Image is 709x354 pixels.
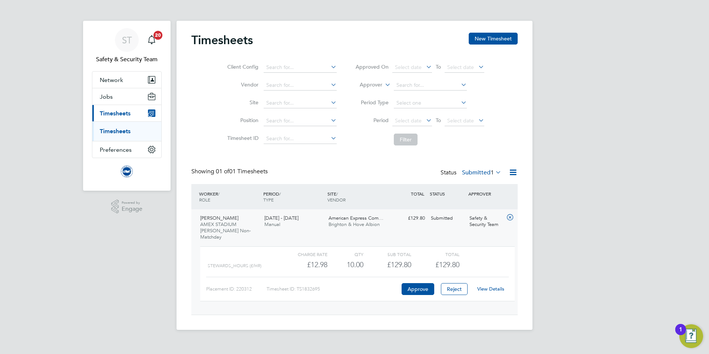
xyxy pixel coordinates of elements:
[92,105,161,121] button: Timesheets
[191,33,253,47] h2: Timesheets
[395,64,422,71] span: Select date
[394,134,418,145] button: Filter
[154,31,162,40] span: 20
[679,330,682,339] div: 1
[264,215,299,221] span: [DATE] - [DATE]
[363,259,411,271] div: £129.80
[355,99,389,106] label: Period Type
[327,197,346,203] span: VENDOR
[441,283,468,295] button: Reject
[225,81,258,88] label: Vendor
[329,221,380,227] span: Brighton & Hove Albion
[92,121,161,141] div: Timesheets
[433,115,443,125] span: To
[92,55,162,64] span: Safety & Security Team
[199,197,210,203] span: ROLE
[355,117,389,124] label: Period
[83,21,171,191] nav: Main navigation
[206,283,267,295] div: Placement ID: 220312
[395,117,422,124] span: Select date
[122,200,142,206] span: Powered by
[264,98,337,108] input: Search for...
[264,134,337,144] input: Search for...
[92,28,162,64] a: STSafety & Security Team
[280,250,327,259] div: Charge rate
[225,99,258,106] label: Site
[208,263,261,268] span: STEWARDS_HOURS (£/HR)
[433,62,443,72] span: To
[435,260,459,269] span: £129.80
[411,191,424,197] span: TOTAL
[462,169,501,176] label: Submitted
[225,117,258,124] label: Position
[279,191,281,197] span: /
[326,187,390,206] div: SITE
[469,33,518,45] button: New Timesheet
[428,187,466,200] div: STATUS
[349,81,382,89] label: Approver
[197,187,261,206] div: WORKER
[267,283,400,295] div: Timesheet ID: TS1832695
[327,250,363,259] div: QTY
[402,283,434,295] button: Approve
[121,165,133,177] img: brightonandhovealbion-logo-retina.png
[111,200,143,214] a: Powered byEngage
[216,168,268,175] span: 01 Timesheets
[280,259,327,271] div: £12.98
[100,110,131,117] span: Timesheets
[261,187,326,206] div: PERIOD
[92,72,161,88] button: Network
[394,80,467,91] input: Search for...
[329,215,383,221] span: American Express Com…
[491,169,494,176] span: 1
[363,250,411,259] div: Sub Total
[225,63,258,70] label: Client Config
[200,215,238,221] span: [PERSON_NAME]
[100,76,123,83] span: Network
[441,168,503,178] div: Status
[100,128,131,135] a: Timesheets
[411,250,459,259] div: Total
[100,93,113,100] span: Jobs
[264,62,337,73] input: Search for...
[389,212,428,224] div: £129.80
[336,191,338,197] span: /
[327,259,363,271] div: 10.00
[122,206,142,212] span: Engage
[122,35,132,45] span: ST
[477,286,504,292] a: View Details
[263,197,274,203] span: TYPE
[216,168,229,175] span: 01 of
[92,165,162,177] a: Go to home page
[394,98,467,108] input: Select one
[200,221,251,240] span: AMEX STADIUM [PERSON_NAME] Non-Matchday
[144,28,159,52] a: 20
[218,191,220,197] span: /
[428,212,466,224] div: Submitted
[264,221,280,227] span: Manual
[264,80,337,91] input: Search for...
[679,324,703,348] button: Open Resource Center, 1 new notification
[264,116,337,126] input: Search for...
[466,212,505,231] div: Safety & Security Team
[466,187,505,200] div: APPROVER
[100,146,132,153] span: Preferences
[92,141,161,158] button: Preferences
[355,63,389,70] label: Approved On
[191,168,269,176] div: Showing
[447,117,474,124] span: Select date
[225,135,258,141] label: Timesheet ID
[447,64,474,71] span: Select date
[92,88,161,105] button: Jobs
